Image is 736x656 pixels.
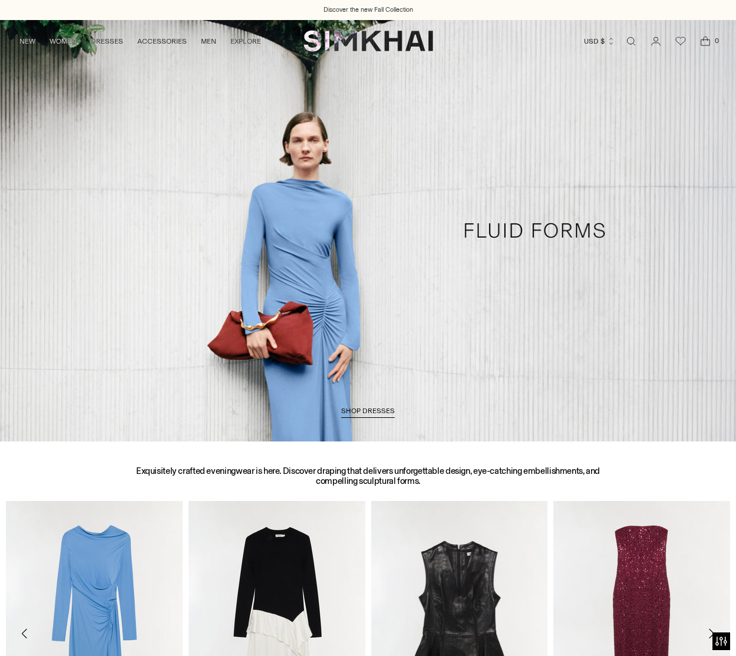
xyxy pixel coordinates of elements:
button: USD $ [584,28,615,54]
a: Open search modal [619,29,643,53]
a: Wishlist [669,29,692,53]
a: MEN [201,28,216,54]
a: WOMEN [49,28,77,54]
a: Open cart modal [694,29,717,53]
a: DRESSES [91,28,123,54]
span: 0 [711,35,722,46]
h3: Exquisitely crafted eveningwear is here. Discover draping that delivers unforgettable design, eye... [118,466,619,486]
a: SIMKHAI [303,29,433,52]
button: Move to previous carousel slide [12,621,38,647]
a: Go to the account page [644,29,668,53]
span: SHOP DRESSES [341,407,395,415]
button: Move to next carousel slide [698,621,724,647]
a: NEW [19,28,35,54]
a: SHOP DRESSES [341,407,395,418]
a: Discover the new Fall Collection [324,5,413,15]
a: EXPLORE [230,28,261,54]
a: ACCESSORIES [137,28,187,54]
